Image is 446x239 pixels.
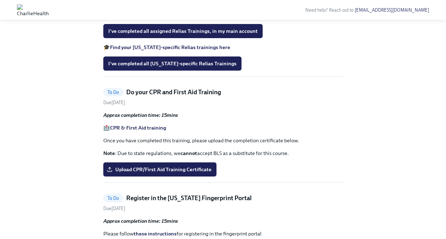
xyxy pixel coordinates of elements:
span: Friday, October 3rd 2025, 8:00 am [103,100,125,105]
span: I've completed all [US_STATE]-specific Relias Trainings [108,60,237,67]
p: Once you have completed this training, please upload the completion certificate below. [103,137,343,144]
span: I've completed all assigned Relias Trainings, in my main account [108,28,258,35]
span: To Do [103,90,123,95]
a: Find your [US_STATE]-specific Relias trainings here [110,44,230,50]
p: Please follow for registering in the fingerprint portal [103,230,343,237]
label: Upload CPR/First Aid Training Certificate [103,162,216,177]
a: CPR & First Aid training [110,125,166,131]
span: Upload CPR/First Aid Training Certificate [108,166,212,173]
strong: Note [103,150,115,156]
p: : Due to state regulations, we accept BLS as a substitute for this course. [103,150,343,157]
span: Need help? Reach out to [305,7,429,13]
img: CharlieHealth [17,4,49,16]
a: To DoDo your CPR and First Aid TrainingDue[DATE] [103,88,343,106]
span: To Do [103,196,123,201]
h5: Register in the [US_STATE] Fingerprint Portal [126,194,252,202]
span: Friday, October 3rd 2025, 8:00 am [103,206,125,211]
button: I've completed all [US_STATE]-specific Relias Trainings [103,56,242,71]
a: these instructions [134,231,177,237]
strong: cannot [181,150,197,156]
strong: Approx completion time: 15mins [103,112,178,118]
button: I've completed all assigned Relias Trainings, in my main account [103,24,263,38]
a: [EMAIL_ADDRESS][DOMAIN_NAME] [355,7,429,13]
a: To DoRegister in the [US_STATE] Fingerprint PortalDue[DATE] [103,194,343,212]
p: 🎓 [103,44,343,51]
h5: Do your CPR and First Aid Training [126,88,221,96]
strong: Approx completion time: 15mins [103,218,178,224]
p: 🏥 [103,124,343,131]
